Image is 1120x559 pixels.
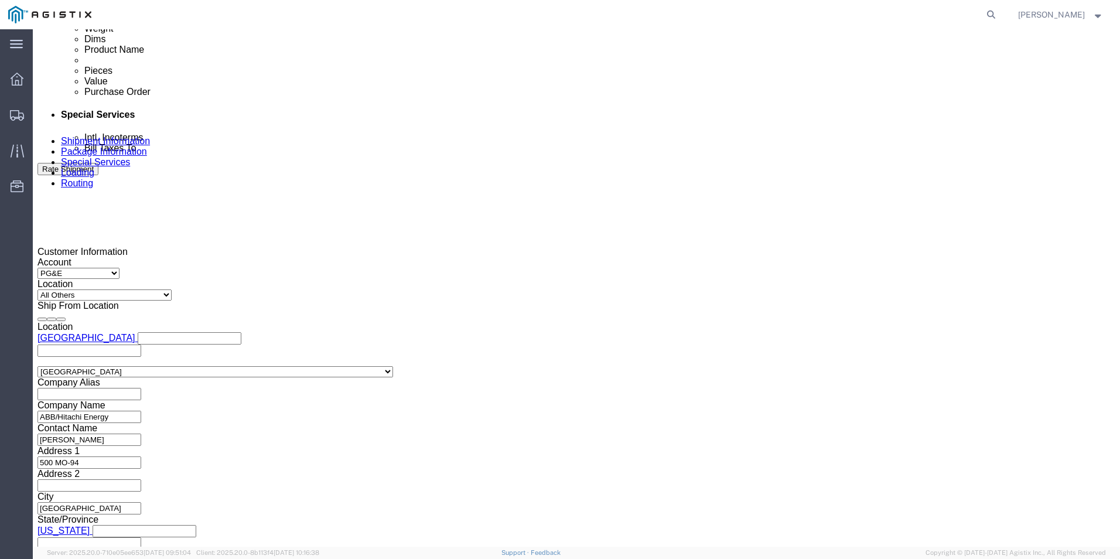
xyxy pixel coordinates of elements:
button: [PERSON_NAME] [1017,8,1104,22]
a: Feedback [531,549,561,556]
span: Server: 2025.20.0-710e05ee653 [47,549,191,556]
span: [DATE] 10:16:38 [274,549,319,556]
span: [DATE] 09:51:04 [144,549,191,556]
iframe: FS Legacy Container [33,29,1120,547]
span: Copyright © [DATE]-[DATE] Agistix Inc., All Rights Reserved [926,548,1106,558]
img: logo [8,6,91,23]
a: Support [501,549,531,556]
span: Robert Hall [1018,8,1085,21]
span: Client: 2025.20.0-8b113f4 [196,549,319,556]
